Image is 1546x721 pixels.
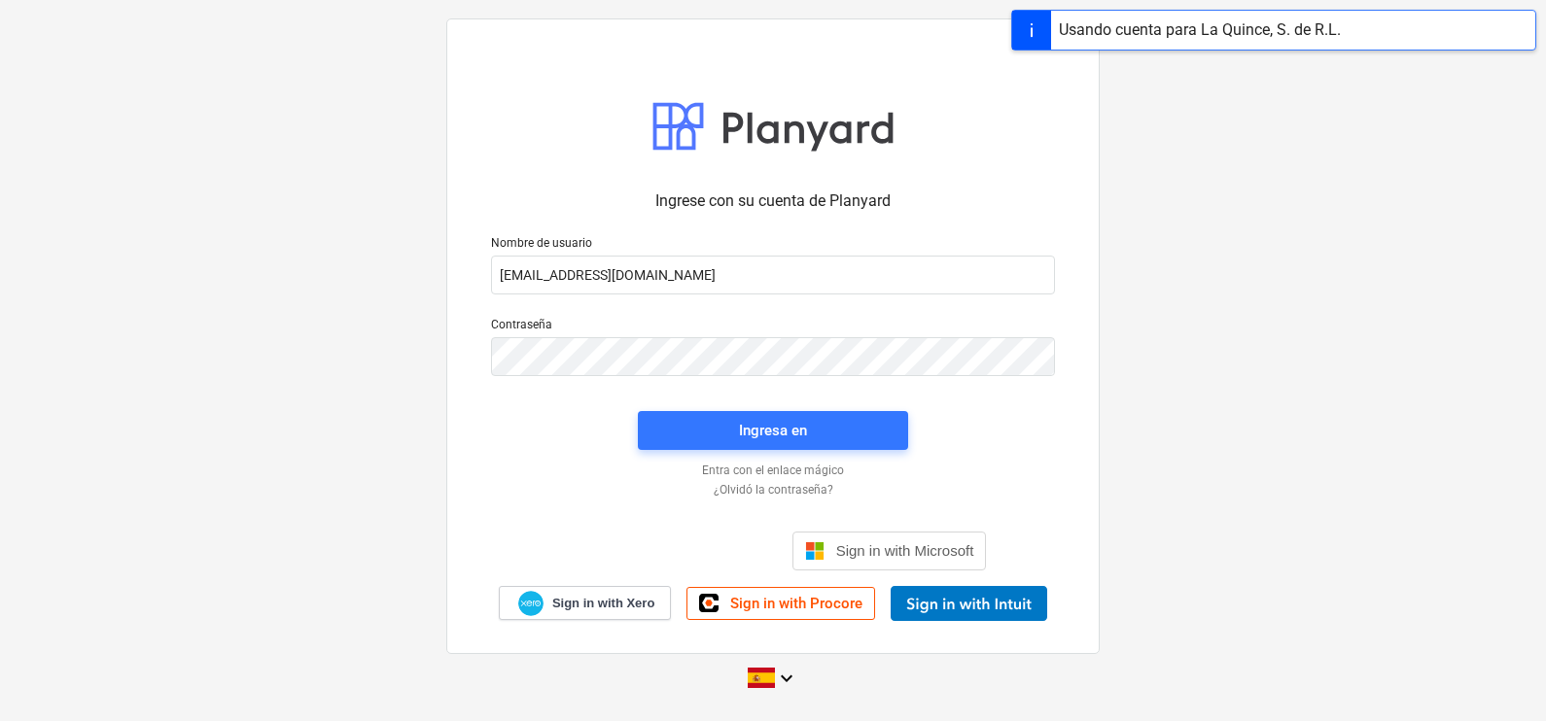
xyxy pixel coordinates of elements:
[805,541,825,561] img: Microsoft logo
[775,667,798,690] i: keyboard_arrow_down
[638,411,908,450] button: Ingresa en
[739,418,807,443] div: Ingresa en
[836,542,974,559] span: Sign in with Microsoft
[491,189,1055,213] p: Ingrese con su cuenta de Planyard
[550,530,787,572] iframe: Botón Iniciar sesión con Google
[1059,18,1341,42] div: Usando cuenta para La Quince, S. de R.L.
[518,591,544,617] img: Xero logo
[481,483,1065,498] a: ¿Olvidó la contraseña?
[481,463,1065,479] a: Entra con el enlace mágico
[499,586,672,620] a: Sign in with Xero
[686,587,875,620] a: Sign in with Procore
[491,256,1055,294] input: Nombre de usuario
[552,595,654,612] span: Sign in with Xero
[730,595,862,612] span: Sign in with Procore
[491,236,1055,256] p: Nombre de usuario
[491,318,1055,337] p: Contraseña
